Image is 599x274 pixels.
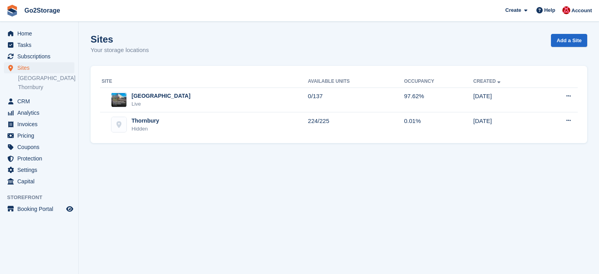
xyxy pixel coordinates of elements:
[4,130,74,141] a: menu
[65,204,74,214] a: Preview store
[17,107,65,118] span: Analytics
[4,203,74,214] a: menu
[4,107,74,118] a: menu
[100,75,308,88] th: Site
[571,7,592,15] span: Account
[404,88,473,112] td: 97.62%
[17,153,65,164] span: Protection
[551,34,587,47] a: Add a Site
[132,117,159,125] div: Thornbury
[505,6,521,14] span: Create
[17,203,65,214] span: Booking Portal
[473,88,540,112] td: [DATE]
[17,39,65,50] span: Tasks
[132,92,191,100] div: [GEOGRAPHIC_DATA]
[17,62,65,73] span: Sites
[4,142,74,153] a: menu
[473,78,502,84] a: Created
[17,96,65,107] span: CRM
[17,142,65,153] span: Coupons
[4,119,74,130] a: menu
[111,93,126,107] img: Image of Bristol site
[21,4,63,17] a: Go2Storage
[308,112,404,137] td: 224/225
[4,164,74,175] a: menu
[17,119,65,130] span: Invoices
[132,100,191,108] div: Live
[4,51,74,62] a: menu
[111,117,126,132] img: Thornbury site image placeholder
[544,6,555,14] span: Help
[4,39,74,50] a: menu
[6,5,18,17] img: stora-icon-8386f47178a22dfd0bd8f6a31ec36ba5ce8667c1dd55bd0f319d3a0aa187defe.svg
[4,176,74,187] a: menu
[17,164,65,175] span: Settings
[404,75,473,88] th: Occupancy
[132,125,159,133] div: Hidden
[4,153,74,164] a: menu
[17,176,65,187] span: Capital
[4,96,74,107] a: menu
[91,46,149,55] p: Your storage locations
[562,6,570,14] img: James Pearson
[17,28,65,39] span: Home
[404,112,473,137] td: 0.01%
[308,88,404,112] td: 0/137
[18,84,74,91] a: Thornbury
[7,194,78,201] span: Storefront
[308,75,404,88] th: Available Units
[18,75,74,82] a: [GEOGRAPHIC_DATA]
[473,112,540,137] td: [DATE]
[4,62,74,73] a: menu
[4,28,74,39] a: menu
[17,51,65,62] span: Subscriptions
[17,130,65,141] span: Pricing
[91,34,149,45] h1: Sites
